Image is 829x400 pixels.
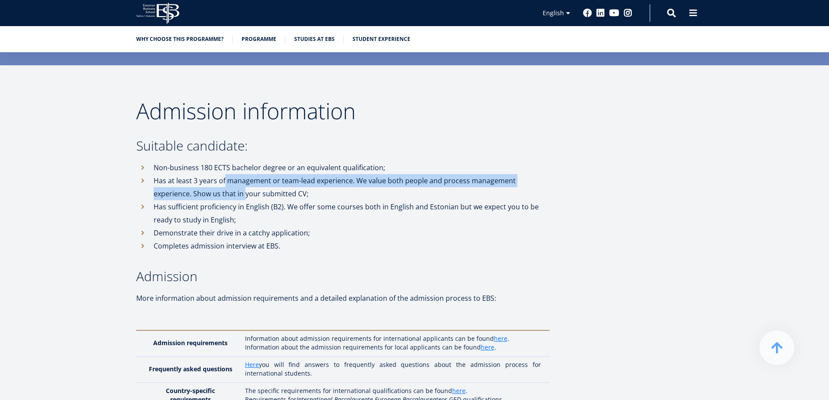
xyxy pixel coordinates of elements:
[481,343,494,352] a: here
[245,360,259,369] a: Here
[10,121,81,129] span: One-year MBA (in Estonian)
[624,9,632,17] a: Instagram
[596,9,605,17] a: Linkedin
[153,339,228,347] strong: Admission requirements
[136,200,550,226] li: Has sufficient proficiency in English (B2). We offer some courses both in English and Estonian bu...
[242,35,276,44] a: Programme
[136,239,550,252] li: Completes admission interview at EBS.
[583,9,592,17] a: Facebook
[245,343,541,352] p: Information about the admission requirements for local applicants can be found .
[10,132,47,140] span: Two-year MBA
[136,139,550,152] h3: Suitable candidate:
[2,133,8,138] input: Two-year MBA
[609,9,619,17] a: Youtube
[2,121,8,127] input: One-year MBA (in Estonian)
[494,334,507,343] a: here
[149,365,232,373] strong: Frequently asked questions
[2,144,8,150] input: Technology Innovation MBA
[136,35,224,44] a: Why choose this programme?
[154,161,550,174] p: Non-business 180 ECTS bachelor degree or an equivalent qualification;
[136,174,550,200] li: Has at least 3 years of management or team-lead experience. We value both people and process mana...
[136,270,550,283] h3: Admission
[245,387,541,395] p: The specific requirements for international qualifications can be found .
[136,100,550,122] h2: Admission information
[452,387,466,395] a: here
[245,334,541,343] p: Information about admission requirements for international applicants can be found .
[241,356,550,383] td: you will find answers to frequently asked questions about the admission process for international...
[294,35,335,44] a: Studies at EBS
[10,144,84,151] span: Technology Innovation MBA
[136,226,550,239] li: Demonstrate their drive in a catchy application;
[136,292,550,305] p: More information about admission requirements and a detailed explanation of the admission process...
[352,35,410,44] a: Student experience
[207,0,235,8] span: Last Name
